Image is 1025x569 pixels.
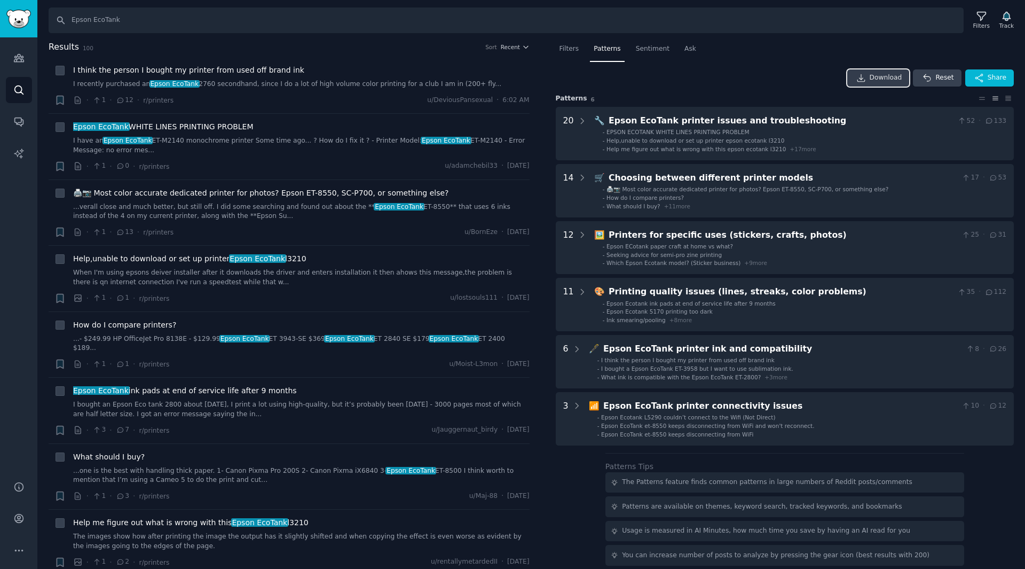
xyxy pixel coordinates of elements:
span: · [501,228,503,237]
span: 🎨 [594,286,605,297]
span: · [109,358,112,370]
span: [DATE] [507,557,529,567]
span: 1 [92,293,106,303]
div: - [597,431,600,438]
label: Patterns Tips [605,462,653,471]
span: 1 [92,492,106,501]
span: 2 [116,557,129,567]
span: · [86,490,89,502]
div: Usage is measured in AI Minutes, how much time you save by having an AI read for you [622,526,910,536]
span: [DATE] [507,293,529,303]
span: 0 [116,161,129,171]
span: · [501,557,503,567]
div: - [603,243,605,250]
span: 53 [989,173,1006,183]
a: Help me figure out what is wrong with thisEpson EcoTankl3210 [73,517,309,528]
div: Filters [973,22,990,29]
div: 3 [563,400,569,438]
div: - [603,259,605,267]
span: [DATE] [507,161,529,171]
div: Printing quality issues (lines, streaks, color problems) [609,285,953,299]
div: Patterns are available on themes, keyword search, tracked keywords, and bookmarks [622,502,902,512]
div: - [603,202,605,210]
span: 🛒 [594,173,605,183]
button: Reset [913,69,961,87]
span: 📶 [589,401,600,411]
span: What ink is compatible with the Epson EcoTank ET-2800? [601,374,761,380]
a: When I'm using epsons deiver installer after it downloads the driver and enters installation it t... [73,268,530,287]
div: - [603,194,605,201]
span: · [137,95,139,106]
span: · [983,345,985,354]
span: Which Epson Ecotank model? (Sticker business) [606,260,740,266]
span: [DATE] [507,360,529,369]
span: WHITE LINES PRINTING PROBLEM [73,121,254,132]
span: 1 [116,360,129,369]
input: Search Keyword [49,7,964,33]
span: + 17 more [790,146,816,152]
div: 6 [563,342,569,381]
a: Download [847,69,910,87]
a: I have anEpson EcoTankET-M2140 monochrome printer Some time ago... ? How do I fix it ? - Printer ... [73,136,530,155]
a: The images show how after printing the image the output has it slightly shifted and when copying ... [73,532,530,551]
span: 🔧 [594,115,605,126]
span: [DATE] [507,228,529,237]
a: How do I compare printers? [73,319,176,331]
span: · [86,557,89,568]
span: 8 [966,345,979,354]
span: · [86,358,89,370]
button: Track [996,9,1018,32]
span: Help,unable to download or set up printer epson ecotank l3210 [606,137,784,144]
a: I think the person I bought my printer from used off brand ink [73,65,304,76]
span: · [979,287,981,297]
span: [DATE] [507,492,529,501]
span: ink pads at end of service life after 9 months [73,385,297,396]
a: What should I buy? [73,451,145,463]
span: Epson EcoTank [229,254,286,263]
span: 133 [984,116,1006,126]
a: ...verall close and much better, but still off. I did some searching and found out about the **Ep... [73,202,530,221]
span: 26 [989,345,1006,354]
span: 🖨📷 Most color accurate dedicated printer for photos? Epson ET-8550, SC-P700, or something else? [73,188,449,199]
div: Printers for specific uses (stickers, crafts, photos) [609,229,958,242]
span: · [983,230,985,240]
span: Help,unable to download or set up printer l3210 [73,253,306,264]
span: · [133,490,135,502]
span: Epson EcoTank [374,203,424,211]
a: I bought an Epson Eco tank 2800 about [DATE], I print a lot using high-quality, but it’s probably... [73,400,530,419]
span: + 11 more [664,203,690,209]
span: 6 [591,96,595,103]
span: Epson EcoTank [102,137,153,144]
span: Recent [501,43,520,51]
span: + 8 more [669,317,692,323]
a: I recently purchased anEpson EcoTank2760 secondhand, since I do a lot of high volume color printi... [73,80,530,89]
span: 12 [989,401,1006,411]
span: Epson EcoTank [219,335,270,342]
span: Epson EcoTank [231,518,288,527]
span: u/BornEze [464,228,498,237]
span: · [983,173,985,183]
span: Epson Ecotank 5170 printing too dark [606,308,713,315]
span: · [501,161,503,171]
span: 3 [116,492,129,501]
span: Epson Ecotank ink pads at end of service life after 9 months [606,300,776,307]
span: I think the person I bought my printer from used off brand ink [601,357,775,363]
span: Epson EcoTank [385,467,436,474]
span: 25 [961,230,979,240]
span: u/lostsouls111 [450,293,498,303]
span: Epson EcoTank et-8550 keeps disconnecting from WiFi and won't reconnect. [601,423,814,429]
span: Ask [684,44,696,54]
span: 112 [984,287,1006,297]
a: Epson EcoTankWHITE LINES PRINTING PROBLEM [73,121,254,132]
span: · [109,95,112,106]
span: + 3 more [764,374,787,380]
a: ...one is the best with handling thick paper. 1- Canon Pixma Pro 200S 2- Canon Pixma iX6840 3-Eps... [73,466,530,485]
span: How do I compare printers? [606,194,684,201]
span: Epson Ecotank L5290 couldn’t connect to the Wifi (Not Direct) [601,414,775,420]
span: r/printers [139,427,169,434]
span: · [501,492,503,501]
span: 35 [957,287,975,297]
span: u/Jauggernaut_birdy [431,425,498,435]
span: 7 [116,425,129,435]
